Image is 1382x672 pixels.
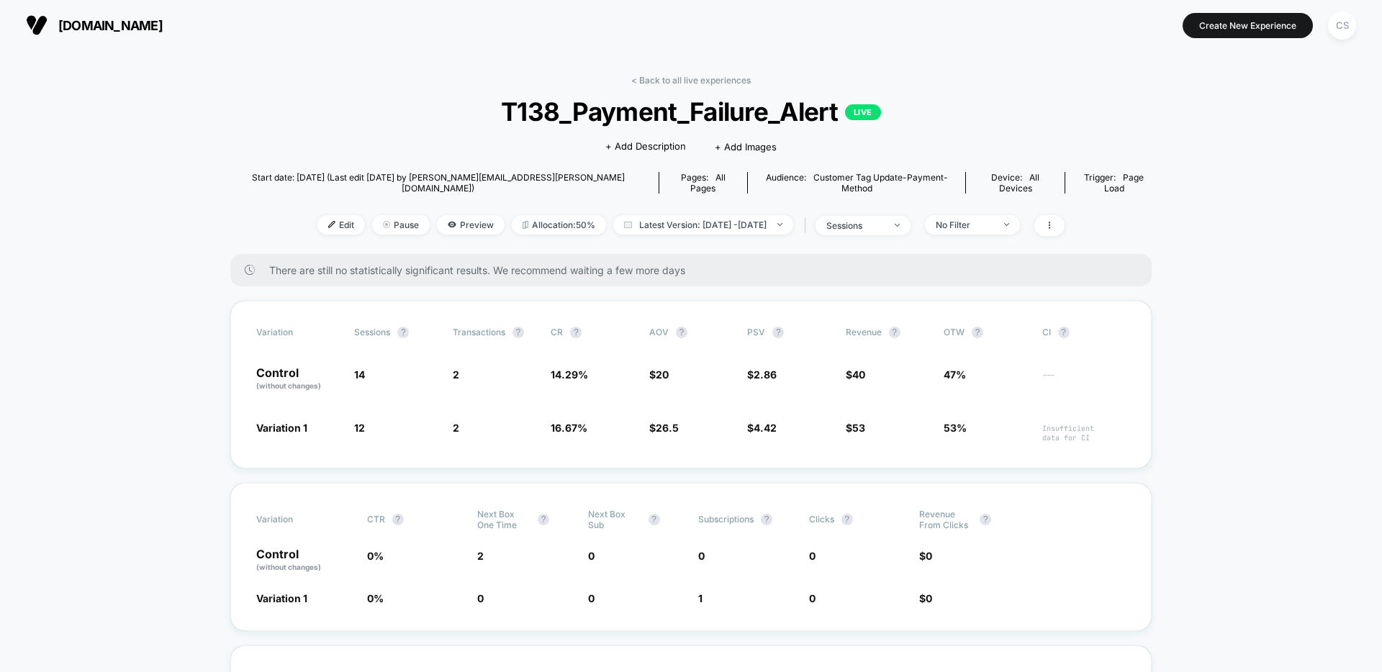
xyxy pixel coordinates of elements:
[538,514,549,525] button: ?
[22,14,167,37] button: [DOMAIN_NAME]
[256,327,335,338] span: Variation
[698,592,703,604] span: 1
[809,592,816,604] span: 0
[512,327,524,338] button: ?
[613,215,793,235] span: Latest Version: [DATE] - [DATE]
[276,96,1106,127] span: T138_Payment_Failure_Alert
[1042,371,1126,391] span: ---
[747,422,777,434] span: $
[551,368,588,381] span: 14.29 %
[761,514,772,525] button: ?
[889,327,900,338] button: ?
[944,422,967,434] span: 53%
[372,215,430,235] span: Pause
[813,172,948,194] span: Customer Tag Update-payment-method
[453,368,459,381] span: 2
[26,14,48,36] img: Visually logo
[919,550,932,562] span: $
[754,422,777,434] span: 4.42
[477,592,484,604] span: 0
[256,381,321,390] span: (without changes)
[354,368,365,381] span: 14
[328,221,335,228] img: edit
[588,550,595,562] span: 0
[58,18,163,33] span: [DOMAIN_NAME]
[919,509,972,530] span: Revenue From Clicks
[477,509,530,530] span: Next Box One Time
[698,514,754,525] span: Subscriptions
[754,368,777,381] span: 2.86
[772,327,784,338] button: ?
[477,550,484,562] span: 2
[980,514,991,525] button: ?
[656,422,679,434] span: 26.5
[800,215,816,236] span: |
[367,514,385,525] span: CTR
[1076,172,1152,194] div: Trigger:
[846,327,882,337] span: Revenue
[1104,172,1144,194] span: Page Load
[649,514,660,525] button: ?
[972,327,983,338] button: ?
[437,215,505,235] span: Preview
[846,422,865,434] span: $
[588,509,641,530] span: Next Box Sub
[852,422,865,434] span: 53
[256,509,335,530] span: Variation
[759,172,954,194] div: Audience:
[570,327,582,338] button: ?
[852,368,865,381] span: 40
[256,592,307,604] span: Variation 1
[1328,12,1356,40] div: CS
[649,368,669,381] span: $
[1058,327,1070,338] button: ?
[656,368,669,381] span: 20
[649,422,679,434] span: $
[631,75,751,86] a: < Back to all live experiences
[624,221,632,228] img: calendar
[1004,223,1009,226] img: end
[269,264,1123,276] span: There are still no statistically significant results. We recommend waiting a few more days
[649,327,669,337] span: AOV
[230,172,646,194] span: Start date: [DATE] (Last edit [DATE] by [PERSON_NAME][EMAIL_ADDRESS][PERSON_NAME][DOMAIN_NAME])
[317,215,365,235] span: Edit
[1183,13,1313,38] button: Create New Experience
[397,327,409,338] button: ?
[670,172,736,194] div: Pages:
[256,422,307,434] span: Variation 1
[588,592,595,604] span: 0
[919,592,932,604] span: $
[777,223,782,226] img: end
[605,140,686,154] span: + Add Description
[965,172,1065,194] span: Device:
[256,563,321,571] span: (without changes)
[354,327,390,337] span: Sessions
[926,592,932,604] span: 0
[453,327,505,337] span: Transactions
[551,422,587,434] span: 16.67 %
[690,172,726,194] span: all pages
[453,422,459,434] span: 2
[747,368,777,381] span: $
[826,220,884,231] div: sessions
[926,550,932,562] span: 0
[1324,11,1360,40] button: CS
[676,327,687,338] button: ?
[512,215,606,235] span: Allocation: 50%
[354,422,365,434] span: 12
[698,550,705,562] span: 0
[841,514,853,525] button: ?
[936,219,993,230] div: No Filter
[523,221,528,229] img: rebalance
[1042,327,1121,338] span: CI
[256,548,353,573] p: Control
[845,104,881,120] p: LIVE
[715,141,777,153] span: + Add Images
[383,221,390,228] img: end
[367,550,384,562] span: 0 %
[392,514,404,525] button: ?
[999,172,1040,194] span: all devices
[551,327,563,337] span: CR
[809,550,816,562] span: 0
[846,368,865,381] span: $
